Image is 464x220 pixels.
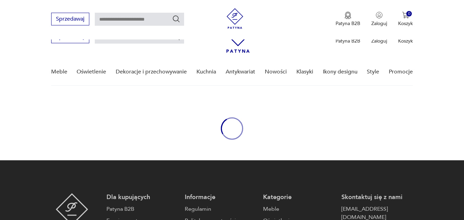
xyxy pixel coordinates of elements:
[371,20,387,27] p: Zaloguj
[77,59,106,85] a: Oświetlenie
[371,38,387,44] p: Zaloguj
[106,193,178,201] p: Dla kupujących
[344,12,351,19] img: Ikona medalu
[336,12,360,27] button: Patyna B2B
[371,12,387,27] button: Zaloguj
[51,17,89,22] a: Sprzedawaj
[51,59,67,85] a: Meble
[185,205,256,213] a: Regulamin
[402,12,409,19] img: Ikona koszyka
[263,193,335,201] p: Kategorie
[398,38,413,44] p: Koszyk
[225,8,245,29] img: Patyna - sklep z meblami i dekoracjami vintage
[196,59,216,85] a: Kuchnia
[336,12,360,27] a: Ikona medaluPatyna B2B
[341,193,413,201] p: Skontaktuj się z nami
[226,59,255,85] a: Antykwariat
[389,59,413,85] a: Promocje
[367,59,379,85] a: Style
[116,59,187,85] a: Dekoracje i przechowywanie
[398,12,413,27] button: 0Koszyk
[185,193,256,201] p: Informacje
[296,59,313,85] a: Klasyki
[172,15,180,23] button: Szukaj
[51,13,89,25] button: Sprzedawaj
[336,20,360,27] p: Patyna B2B
[265,59,287,85] a: Nowości
[263,205,335,213] a: Meble
[323,59,358,85] a: Ikony designu
[106,205,178,213] a: Patyna B2B
[376,12,383,19] img: Ikonka użytkownika
[398,20,413,27] p: Koszyk
[336,38,360,44] p: Patyna B2B
[406,11,412,17] div: 0
[51,35,89,40] a: Sprzedawaj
